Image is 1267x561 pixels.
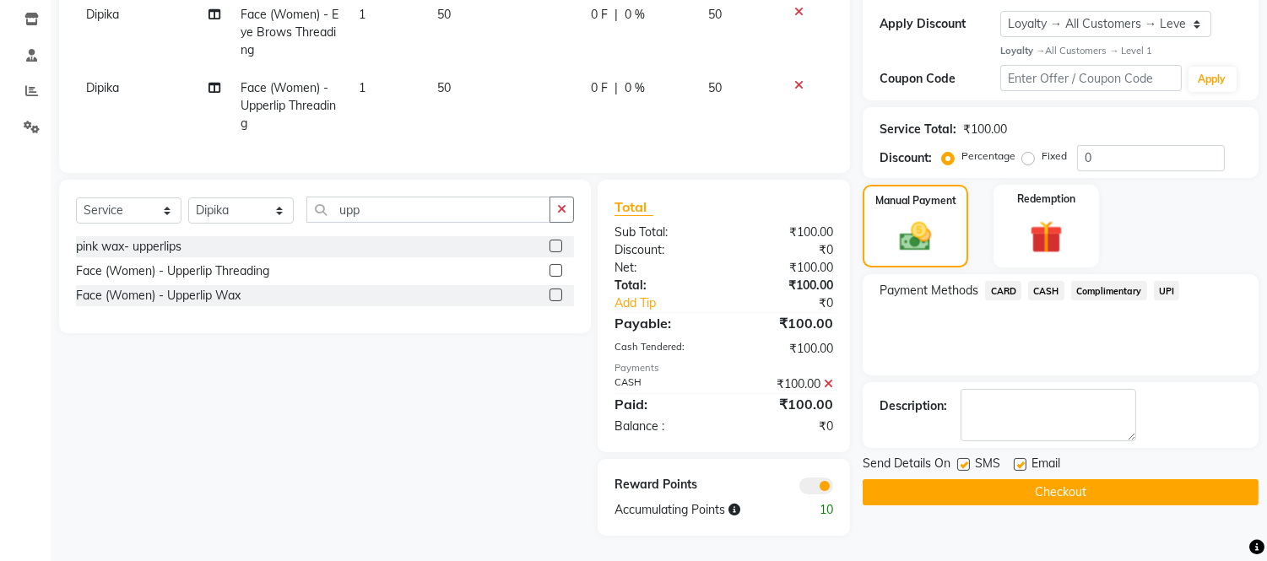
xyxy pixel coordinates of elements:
div: Apply Discount [880,15,1000,33]
div: Face (Women) - Upperlip Threading [76,262,269,280]
div: ₹100.00 [724,277,847,294]
div: Description: [880,397,947,415]
span: Dipika [86,7,119,22]
span: 50 [437,7,451,22]
div: Balance : [602,418,724,435]
div: ₹100.00 [724,224,847,241]
span: | [615,79,618,97]
input: Enter Offer / Coupon Code [1000,65,1181,91]
span: 0 F [591,6,608,24]
div: Total: [602,277,724,294]
div: CASH [602,375,724,393]
div: 10 [785,501,846,519]
div: ₹0 [744,294,847,312]
div: Cash Tendered: [602,340,724,358]
div: Payable: [602,313,724,333]
div: Coupon Code [880,70,1000,88]
div: pink wax- upperlips [76,238,181,256]
img: _gift.svg [1020,217,1073,258]
label: Percentage [961,148,1015,164]
span: 0 % [625,79,645,97]
button: Apply [1188,67,1237,92]
span: Email [1031,455,1060,476]
div: ₹0 [724,241,847,259]
span: 0 F [591,79,608,97]
span: CARD [985,281,1021,300]
span: UPI [1154,281,1180,300]
label: Redemption [1017,191,1075,207]
span: Total [615,198,653,216]
a: Add Tip [602,294,744,312]
span: 50 [437,80,451,95]
span: Face (Women) - Upperlip Threading [241,80,336,131]
span: 1 [359,80,365,95]
div: Paid: [602,394,724,414]
div: ₹100.00 [963,121,1007,138]
span: Payment Methods [880,282,978,299]
span: | [615,6,618,24]
div: All Customers → Level 1 [1000,44,1242,58]
div: Discount: [602,241,724,259]
div: ₹0 [724,418,847,435]
input: Search or Scan [306,197,550,223]
div: Net: [602,259,724,277]
strong: Loyalty → [1000,45,1045,57]
span: SMS [975,455,1000,476]
div: Service Total: [880,121,956,138]
span: Complimentary [1071,281,1147,300]
span: 0 % [625,6,645,24]
div: Payments [615,361,833,375]
button: Checkout [863,479,1259,505]
img: _cash.svg [890,218,940,255]
div: Accumulating Points [602,501,785,519]
div: Sub Total: [602,224,724,241]
div: ₹100.00 [724,313,847,333]
div: ₹100.00 [724,340,847,358]
span: Face (Women) - Eye Brows Threading [241,7,338,57]
div: ₹100.00 [724,375,847,393]
span: Dipika [86,80,119,95]
div: ₹100.00 [724,259,847,277]
span: Send Details On [863,455,950,476]
span: CASH [1028,281,1064,300]
div: Face (Women) - Upperlip Wax [76,287,241,305]
span: 50 [708,80,722,95]
div: ₹100.00 [724,394,847,414]
label: Fixed [1042,148,1067,164]
span: 50 [708,7,722,22]
div: Discount: [880,149,932,167]
div: Reward Points [602,476,724,494]
label: Manual Payment [875,193,956,208]
span: 1 [359,7,365,22]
